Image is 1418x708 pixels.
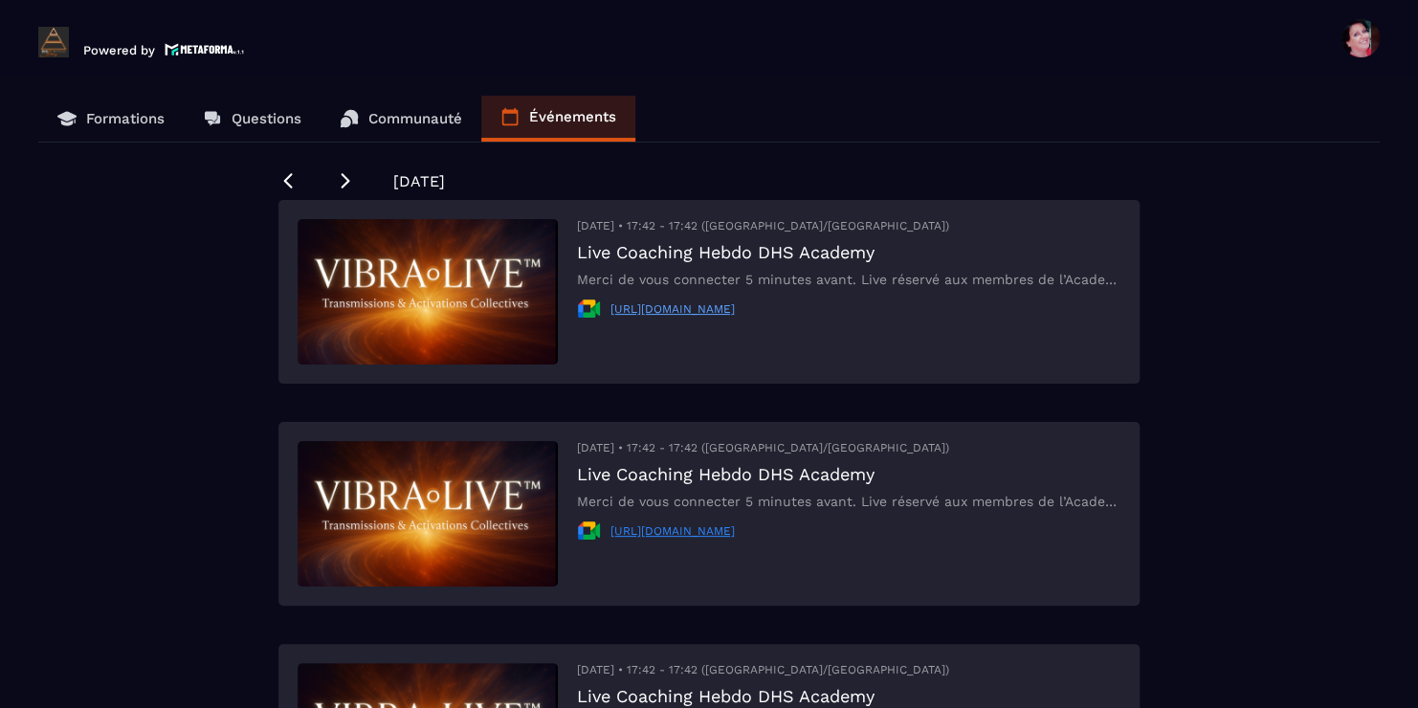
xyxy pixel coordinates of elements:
a: Communauté [321,96,481,142]
span: [DATE] • 17:42 - 17:42 ([GEOGRAPHIC_DATA]/[GEOGRAPHIC_DATA]) [577,441,949,454]
a: Formations [38,96,184,142]
p: Événements [529,108,616,125]
p: Communauté [368,110,462,127]
span: [DATE] • 17:42 - 17:42 ([GEOGRAPHIC_DATA]/[GEOGRAPHIC_DATA]) [577,219,949,232]
p: Merci de vous connecter 5 minutes avant. Live réservé aux membres de l’Academy [577,494,1120,509]
h3: Live Coaching Hebdo DHS Academy [577,686,1120,706]
h3: Live Coaching Hebdo DHS Academy [577,242,1120,262]
p: Powered by [83,43,155,57]
a: Événements [481,96,635,142]
a: [URL][DOMAIN_NAME] [610,302,735,316]
span: [DATE] • 17:42 - 17:42 ([GEOGRAPHIC_DATA]/[GEOGRAPHIC_DATA]) [577,663,949,676]
span: [DATE] [393,172,445,190]
a: [URL][DOMAIN_NAME] [610,524,735,538]
a: Questions [184,96,321,142]
h3: Live Coaching Hebdo DHS Academy [577,464,1120,484]
img: img [298,219,558,365]
img: logo [165,41,245,57]
img: img [298,441,558,586]
img: logo-branding [38,27,69,57]
p: Questions [232,110,301,127]
p: Formations [86,110,165,127]
p: Merci de vous connecter 5 minutes avant. Live réservé aux membres de l’Academy [577,272,1120,287]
